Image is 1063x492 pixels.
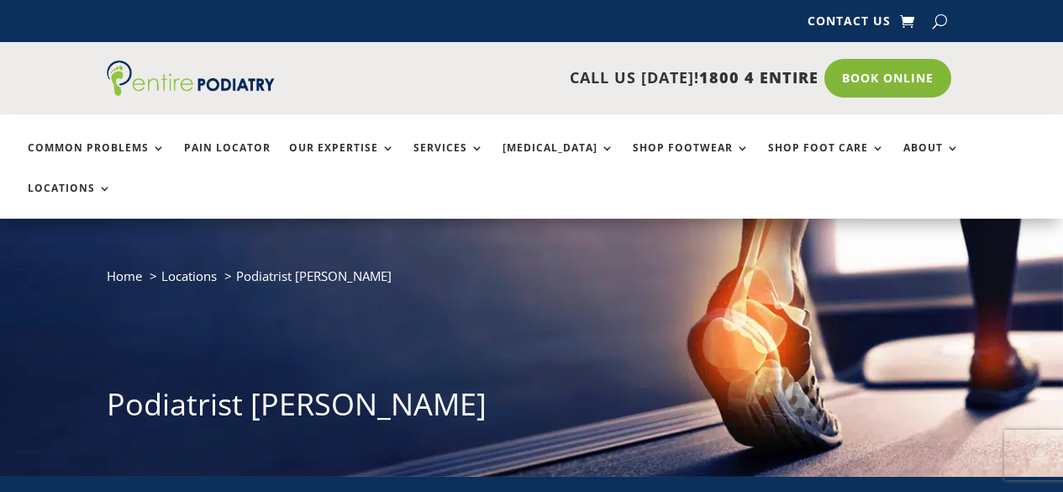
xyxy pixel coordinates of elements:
[107,265,957,299] nav: breadcrumb
[768,142,885,178] a: Shop Foot Care
[28,142,166,178] a: Common Problems
[503,142,614,178] a: [MEDICAL_DATA]
[107,384,957,434] h1: Podiatrist [PERSON_NAME]
[28,183,112,219] a: Locations
[289,142,395,178] a: Our Expertise
[903,142,960,178] a: About
[161,267,217,284] a: Locations
[107,61,275,96] img: logo (1)
[236,267,392,284] span: Podiatrist [PERSON_NAME]
[824,59,951,98] a: Book Online
[107,82,275,99] a: Entire Podiatry
[297,67,818,89] p: CALL US [DATE]!
[808,15,891,34] a: Contact Us
[699,67,818,87] span: 1800 4 ENTIRE
[184,142,271,178] a: Pain Locator
[107,267,142,284] a: Home
[413,142,484,178] a: Services
[633,142,750,178] a: Shop Footwear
